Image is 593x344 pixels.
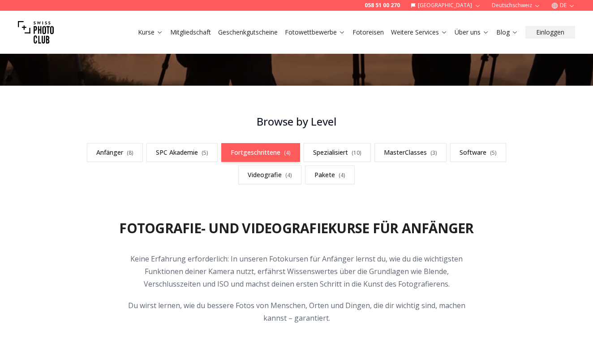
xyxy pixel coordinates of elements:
a: Videografie(4) [238,165,301,184]
a: SPC Akademie(5) [146,143,218,162]
button: Weitere Services [387,26,451,39]
span: ( 8 ) [127,149,133,157]
span: ( 5 ) [490,149,497,157]
a: Software(5) [450,143,506,162]
a: Pakete(4) [305,165,355,184]
button: Fotowettbewerbe [281,26,349,39]
img: Swiss photo club [18,14,54,50]
button: Einloggen [525,26,575,39]
button: Blog [493,26,522,39]
a: Über uns [455,28,489,37]
span: ( 10 ) [352,149,361,157]
p: Du wirst lernen, wie du bessere Fotos von Menschen, Orten und Dingen, die dir wichtig sind, mache... [125,299,468,324]
a: Fotowettbewerbe [285,28,345,37]
a: Kurse [138,28,163,37]
span: ( 5 ) [202,149,208,157]
span: ( 4 ) [284,149,291,157]
span: ( 4 ) [339,171,345,179]
a: Weitere Services [391,28,447,37]
p: Keine Erfahrung erforderlich: In unseren Fotokursen für Anfänger lernst du, wie du die wichtigste... [125,253,468,290]
a: Anfänger(8) [87,143,143,162]
h2: Fotografie- und Videografiekurse für Anfänger [119,220,473,236]
a: Spezialisiert(10) [304,143,371,162]
button: Über uns [451,26,493,39]
a: Fortgeschrittene(4) [221,143,300,162]
a: Blog [496,28,518,37]
h3: Browse by Level [74,114,519,129]
span: ( 3 ) [430,149,437,157]
a: Geschenkgutscheine [218,28,278,37]
a: Mitgliedschaft [170,28,211,37]
button: Kurse [134,26,167,39]
button: Fotoreisen [349,26,387,39]
button: Geschenkgutscheine [215,26,281,39]
span: ( 4 ) [285,171,292,179]
a: Fotoreisen [352,28,384,37]
button: Mitgliedschaft [167,26,215,39]
a: MasterClasses(3) [374,143,447,162]
a: 058 51 00 270 [365,2,400,9]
